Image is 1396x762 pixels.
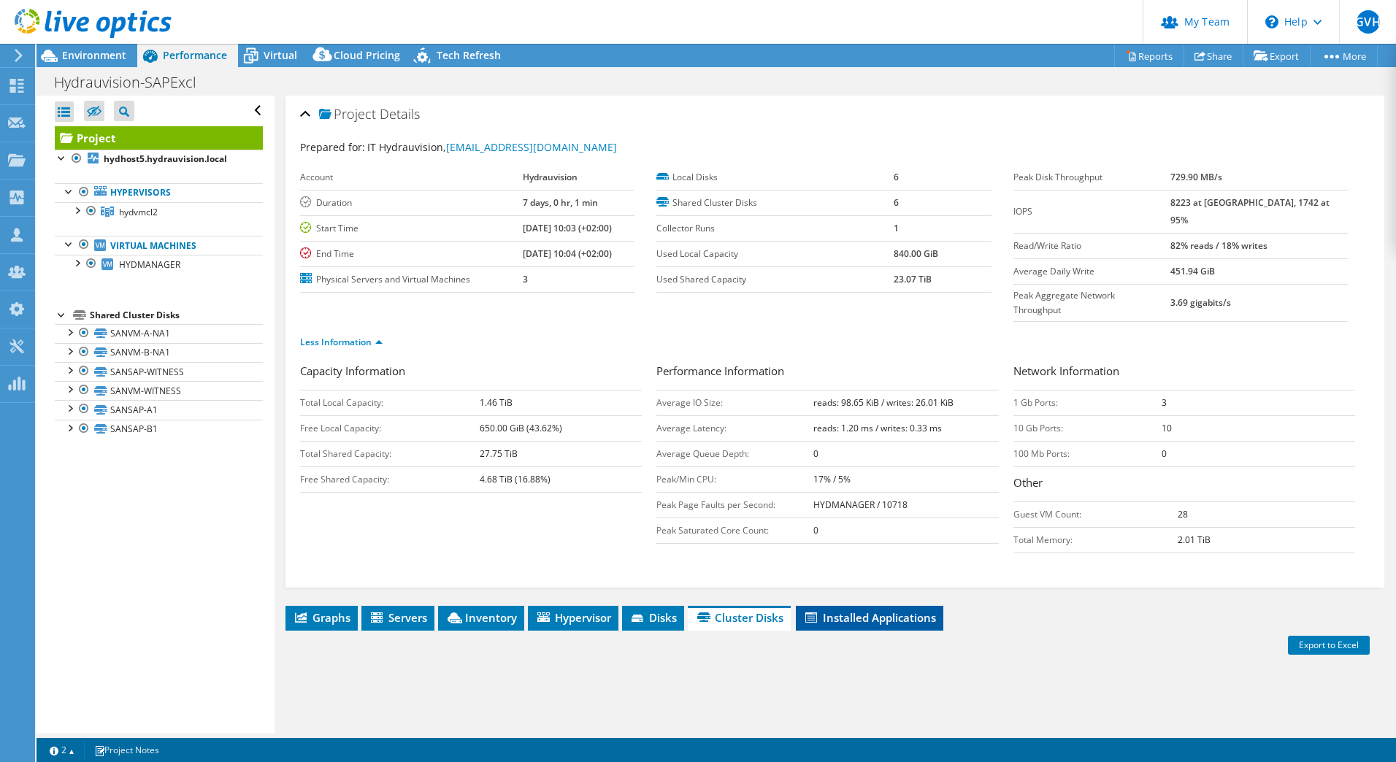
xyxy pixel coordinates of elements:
[119,206,158,218] span: hydvmcl2
[437,48,501,62] span: Tech Refresh
[656,517,813,543] td: Peak Saturated Core Count:
[445,610,517,625] span: Inventory
[1013,288,1170,317] label: Peak Aggregate Network Throughput
[480,447,518,460] b: 27.75 TiB
[1243,45,1311,67] a: Export
[480,473,551,485] b: 4.68 TiB (16.88%)
[813,422,942,434] b: reads: 1.20 ms / writes: 0.33 ms
[535,610,611,625] span: Hypervisor
[656,363,998,382] h3: Performance Information
[55,343,263,362] a: SANVM-B-NA1
[55,362,263,381] a: SANSAP-WITNESS
[300,363,642,382] h3: Capacity Information
[1170,296,1231,309] b: 3.69 gigabits/s
[300,441,480,466] td: Total Shared Capacity:
[62,48,126,62] span: Environment
[629,610,677,625] span: Disks
[1184,45,1243,67] a: Share
[1178,508,1188,520] b: 28
[813,499,908,511] b: HYDMANAGER / 10718
[300,221,523,236] label: Start Time
[104,153,227,165] b: hydhost5.hydrauvision.local
[813,473,851,485] b: 17% / 5%
[55,400,263,419] a: SANSAP-A1
[813,396,954,409] b: reads: 98.65 KiB / writes: 26.01 KiB
[55,202,263,221] a: hydvmcl2
[300,247,523,261] label: End Time
[656,196,894,210] label: Shared Cluster Disks
[1013,170,1170,185] label: Peak Disk Throughput
[264,48,297,62] span: Virtual
[300,415,480,441] td: Free Local Capacity:
[1170,171,1222,183] b: 729.90 MB/s
[1162,447,1167,460] b: 0
[656,415,813,441] td: Average Latency:
[319,107,376,122] span: Project
[55,236,263,255] a: Virtual Machines
[1162,422,1172,434] b: 10
[656,466,813,492] td: Peak/Min CPU:
[300,272,523,287] label: Physical Servers and Virtual Machines
[1013,390,1162,415] td: 1 Gb Ports:
[300,170,523,185] label: Account
[1013,363,1355,382] h3: Network Information
[55,183,263,202] a: Hypervisors
[367,140,617,154] span: IT Hydrauvision,
[1013,441,1162,466] td: 100 Mb Ports:
[300,140,365,154] label: Prepared for:
[894,171,899,183] b: 6
[894,273,932,285] b: 23.07 TiB
[47,74,219,91] h1: Hydrauvision-SAPExcl
[1170,239,1267,252] b: 82% reads / 18% writes
[523,196,598,209] b: 7 days, 0 hr, 1 min
[1013,264,1170,279] label: Average Daily Write
[1114,45,1184,67] a: Reports
[813,447,818,460] b: 0
[1178,534,1211,546] b: 2.01 TiB
[84,741,169,759] a: Project Notes
[55,255,263,274] a: HYDMANAGER
[656,272,894,287] label: Used Shared Capacity
[480,422,562,434] b: 650.00 GiB (43.62%)
[163,48,227,62] span: Performance
[1013,474,1355,494] h3: Other
[656,170,894,185] label: Local Disks
[300,390,480,415] td: Total Local Capacity:
[334,48,400,62] span: Cloud Pricing
[55,381,263,400] a: SANVM-WITNESS
[523,273,528,285] b: 3
[523,247,612,260] b: [DATE] 10:04 (+02:00)
[380,105,420,123] span: Details
[1265,15,1278,28] svg: \n
[293,610,350,625] span: Graphs
[894,196,899,209] b: 6
[369,610,427,625] span: Servers
[656,221,894,236] label: Collector Runs
[695,610,783,625] span: Cluster Disks
[656,390,813,415] td: Average IO Size:
[1013,239,1170,253] label: Read/Write Ratio
[656,441,813,466] td: Average Queue Depth:
[803,610,936,625] span: Installed Applications
[1013,415,1162,441] td: 10 Gb Ports:
[1170,265,1215,277] b: 451.94 GiB
[894,222,899,234] b: 1
[300,336,383,348] a: Less Information
[894,247,938,260] b: 840.00 GiB
[55,324,263,343] a: SANVM-A-NA1
[55,420,263,439] a: SANSAP-B1
[1310,45,1378,67] a: More
[813,524,818,536] b: 0
[1288,636,1370,655] a: Export to Excel
[90,307,263,324] div: Shared Cluster Disks
[39,741,85,759] a: 2
[119,258,180,271] span: HYDMANAGER
[1162,396,1167,409] b: 3
[523,222,612,234] b: [DATE] 10:03 (+02:00)
[1170,196,1330,226] b: 8223 at [GEOGRAPHIC_DATA], 1742 at 95%
[1013,501,1178,527] td: Guest VM Count:
[55,126,263,150] a: Project
[1357,10,1380,34] span: GVH
[446,140,617,154] a: [EMAIL_ADDRESS][DOMAIN_NAME]
[656,492,813,517] td: Peak Page Faults per Second:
